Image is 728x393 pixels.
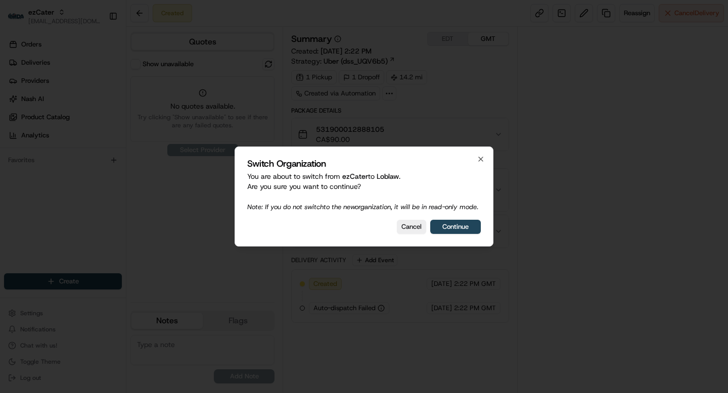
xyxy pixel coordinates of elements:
span: Loblaw [377,172,399,181]
p: You are about to switch from to . Are you sure you want to continue? [247,171,481,212]
span: ezCater [342,172,368,181]
span: Note: If you do not switch to the new organization, it will be in read-only mode. [247,203,478,211]
button: Cancel [397,220,426,234]
button: Continue [430,220,481,234]
h2: Switch Organization [247,159,481,168]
